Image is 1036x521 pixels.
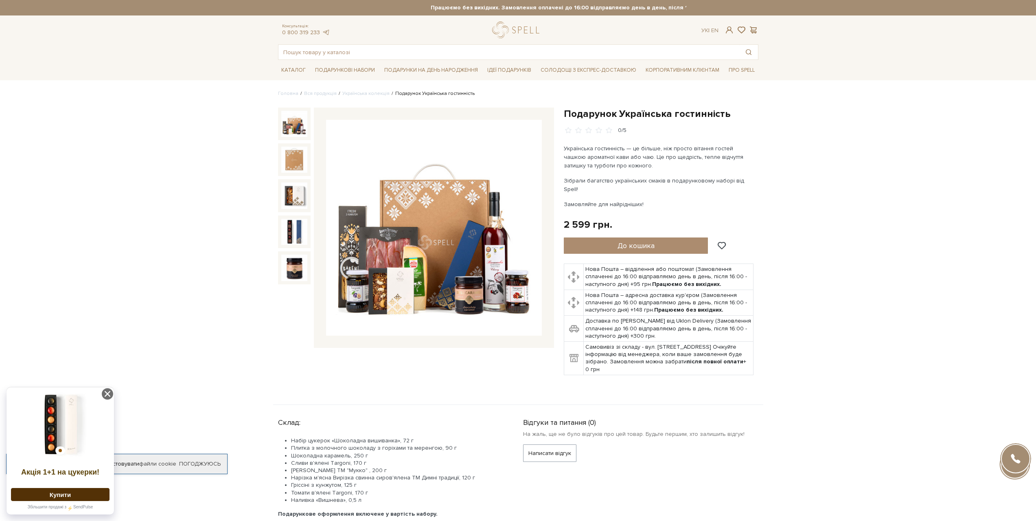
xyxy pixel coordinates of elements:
[564,108,758,120] h1: Подарунок Українська гостинність
[701,27,718,34] div: Ук
[282,29,320,36] a: 0 800 319 233
[291,489,504,497] li: Томати в'ялені Тargoni, 170 г
[537,63,640,77] a: Солодощі з експрес-доставкою
[390,90,475,97] li: Подарунок Українська гостинність
[584,316,753,342] td: Доставка по [PERSON_NAME] від Uklon Delivery (Замовлення сплаченні до 16:00 відправляємо день в д...
[291,444,504,452] li: Плитка з молочного шоколаду з горіхами та меренгою, 90 г
[492,22,543,38] a: logo
[523,444,576,462] button: Написати відгук
[564,237,708,254] button: До кошика
[291,474,504,481] li: Нарізка м'ясна Вирізка свинна сиров'ялена ТМ Димні традиції, 120 г
[381,64,481,77] span: Подарунки на День народження
[618,241,655,250] span: До кошика
[739,45,758,59] button: Пошук товару у каталозі
[523,431,758,438] p: На жаль, ще не було відгуків про цей товар. Будьте першим, хто залишить відгук!
[523,415,758,427] div: Відгуки та питання (0)
[281,182,307,209] img: Подарунок Українська гостинність
[281,255,307,281] img: Подарунок Українська гостинність
[618,127,626,134] div: 0/5
[282,24,330,29] span: Консультація:
[278,64,309,77] span: Каталог
[350,4,830,11] strong: Працюємо без вихідних. Замовлення оплачені до 16:00 відправляємо день в день, після 16:00 - насту...
[278,415,504,427] div: Склад:
[711,27,718,34] a: En
[654,306,723,313] b: Працюємо без вихідних.
[179,460,221,468] a: Погоджуюсь
[564,218,612,231] div: 2 599 грн.
[139,460,176,467] a: файли cookie
[484,64,534,77] span: Ідеї подарунків
[322,29,330,36] a: telegram
[291,481,504,489] li: Гріссіні з кунжутом, 125 г
[291,467,504,474] li: [PERSON_NAME] ТМ "Мукко" , 200 г
[342,90,390,97] a: Українська колекція
[291,437,504,444] li: Набір цукерок «Шоколадна вишиванка», 72 г
[291,497,504,504] li: Наливка «Вишнева», 0,5 л
[564,144,755,170] p: Українська гостинність — це більше, ніж просто вітання гостей чашкою ароматної кави або чаю. Це п...
[584,264,753,290] td: Нова Пошта – відділення або поштомат (Замовлення сплаченні до 16:00 відправляємо день в день, піс...
[312,64,378,77] span: Подарункові набори
[642,63,723,77] a: Корпоративним клієнтам
[584,342,753,375] td: Самовивіз зі складу - вул. [STREET_ADDRESS] Очікуйте інформацію від менеджера, коли ваше замовлен...
[687,358,743,365] b: після повної оплати
[528,445,571,462] span: Написати відгук
[281,147,307,173] img: Подарунок Українська гостинність
[281,219,307,245] img: Подарунок Українська гостинність
[278,45,739,59] input: Пошук товару у каталозі
[278,510,438,517] b: Подарункове оформлення включене у вартість набору.
[281,111,307,137] img: Подарунок Українська гостинність
[304,90,337,97] a: Вся продукція
[7,460,227,468] div: Я дозволяю [DOMAIN_NAME] використовувати
[725,64,758,77] span: Про Spell
[291,459,504,467] li: Сливи в'ялені Тargoni, 170 г
[326,120,542,336] img: Подарунок Українська гостинність
[278,90,298,97] a: Головна
[708,27,710,34] span: |
[564,176,755,193] p: Зібрали багатство українських смаків в подарунковому наборі від Spell!
[584,290,753,316] td: Нова Пошта – адресна доставка кур'єром (Замовлення сплаченні до 16:00 відправляємо день в день, п...
[652,281,721,288] b: Працюємо без вихідних.
[291,452,504,459] li: Шоколадна карамель, 250 г
[564,200,755,209] p: Замовляйте для найрідніших!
